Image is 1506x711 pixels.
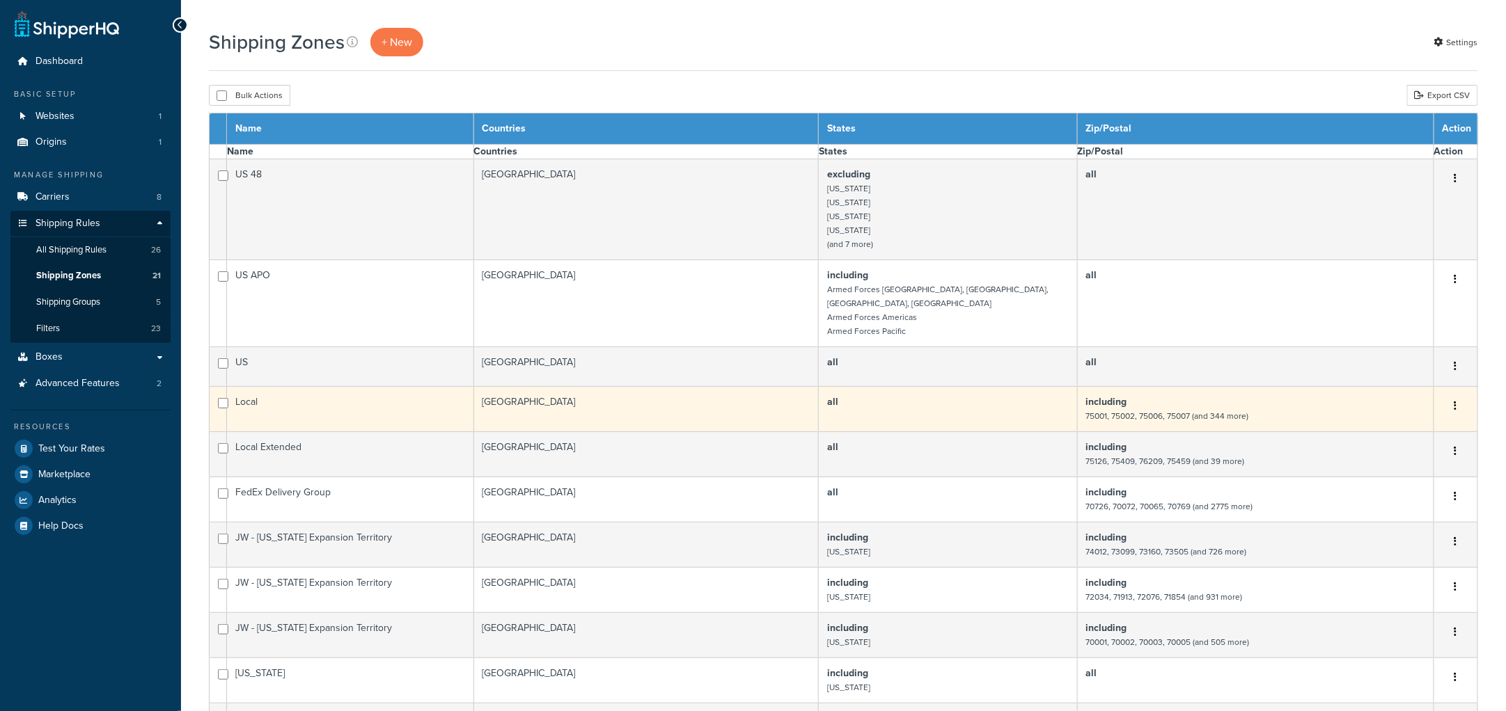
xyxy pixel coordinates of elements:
[227,387,474,432] td: Local
[10,211,171,237] a: Shipping Rules
[36,378,120,390] span: Advanced Features
[1434,145,1478,159] th: Action
[827,355,838,369] b: all
[370,28,423,56] a: + New
[10,169,171,181] div: Manage Shipping
[38,495,77,506] span: Analytics
[827,440,838,454] b: all
[827,311,917,323] small: Armed Forces Americas
[827,224,870,237] small: [US_STATE]
[36,244,107,256] span: All Shipping Rules
[36,296,100,308] span: Shipping Groups
[10,104,171,129] li: Websites
[10,513,171,538] li: Help Docs
[1086,355,1097,369] b: all
[1086,485,1127,500] b: including
[10,371,171,397] li: Advanced Features
[473,613,818,658] td: [GEOGRAPHIC_DATA]
[827,545,870,558] small: [US_STATE]
[819,113,1078,145] th: States
[10,211,171,343] li: Shipping Rules
[36,323,60,335] span: Filters
[10,263,171,289] a: Shipping Zones 21
[1086,410,1249,422] small: 75001, 75002, 75006, 75007 (and 344 more)
[473,387,818,432] td: [GEOGRAPHIC_DATA]
[36,191,70,203] span: Carriers
[473,347,818,387] td: [GEOGRAPHIC_DATA]
[1086,530,1127,545] b: including
[227,159,474,260] td: US 48
[473,145,818,159] th: Countries
[10,436,171,461] a: Test Your Rates
[10,371,171,397] a: Advanced Features 2
[1086,575,1127,590] b: including
[473,568,818,613] td: [GEOGRAPHIC_DATA]
[827,238,873,250] small: (and 7 more)
[227,658,474,703] td: [US_STATE]
[10,488,171,513] a: Analytics
[827,167,870,182] b: excluding
[1077,145,1434,159] th: Zip/Postal
[1086,591,1243,603] small: 72034, 71913, 72076, 71854 (and 931 more)
[10,316,171,342] a: Filters 23
[36,218,100,230] span: Shipping Rules
[10,462,171,487] a: Marketplace
[38,469,91,481] span: Marketplace
[209,29,345,56] h1: Shipping Zones
[10,263,171,289] li: Shipping Zones
[1086,268,1097,282] b: all
[827,485,838,500] b: all
[38,443,105,455] span: Test Your Rates
[152,270,161,282] span: 21
[10,129,171,155] a: Origins 1
[473,432,818,477] td: [GEOGRAPHIC_DATA]
[819,145,1078,159] th: States
[473,113,818,145] th: Countries
[473,658,818,703] td: [GEOGRAPHIC_DATA]
[10,88,171,100] div: Basic Setup
[827,621,868,635] b: including
[827,666,868,680] b: including
[227,113,474,145] th: Name
[1086,455,1245,468] small: 75126, 75409, 76209, 75459 (and 39 more)
[827,283,1049,310] small: Armed Forces [GEOGRAPHIC_DATA], [GEOGRAPHIC_DATA], [GEOGRAPHIC_DATA], [GEOGRAPHIC_DATA]
[10,49,171,74] li: Dashboard
[227,145,474,159] th: Name
[10,289,171,315] li: Shipping Groups
[10,184,171,210] a: Carriers 8
[1086,500,1253,513] small: 70726, 70072, 70065, 70769 (and 2775 more)
[473,159,818,260] td: [GEOGRAPHIC_DATA]
[473,260,818,347] td: [GEOGRAPHIC_DATA]
[156,296,161,308] span: 5
[151,244,161,256] span: 26
[10,129,171,155] li: Origins
[227,568,474,613] td: JW - [US_STATE] Expansion Territory
[827,636,870,648] small: [US_STATE]
[827,268,868,282] b: including
[10,421,171,433] div: Resources
[227,477,474,522] td: FedEx Delivery Group
[1077,113,1434,145] th: Zip/Postal
[1434,113,1478,145] th: Action
[159,136,162,148] span: 1
[36,56,83,67] span: Dashboard
[227,613,474,658] td: JW - [US_STATE] Expansion Territory
[1086,636,1250,648] small: 70001, 70002, 70003, 70005 (and 505 more)
[10,237,171,263] a: All Shipping Rules 26
[227,347,474,387] td: US
[827,394,838,409] b: all
[1086,440,1127,454] b: including
[227,260,474,347] td: US APO
[227,432,474,477] td: Local Extended
[10,344,171,370] a: Boxes
[159,111,162,122] span: 1
[10,316,171,342] li: Filters
[227,522,474,568] td: JW - [US_STATE] Expansion Territory
[1086,621,1127,635] b: including
[209,85,290,106] button: Bulk Actions
[157,191,162,203] span: 8
[10,237,171,263] li: All Shipping Rules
